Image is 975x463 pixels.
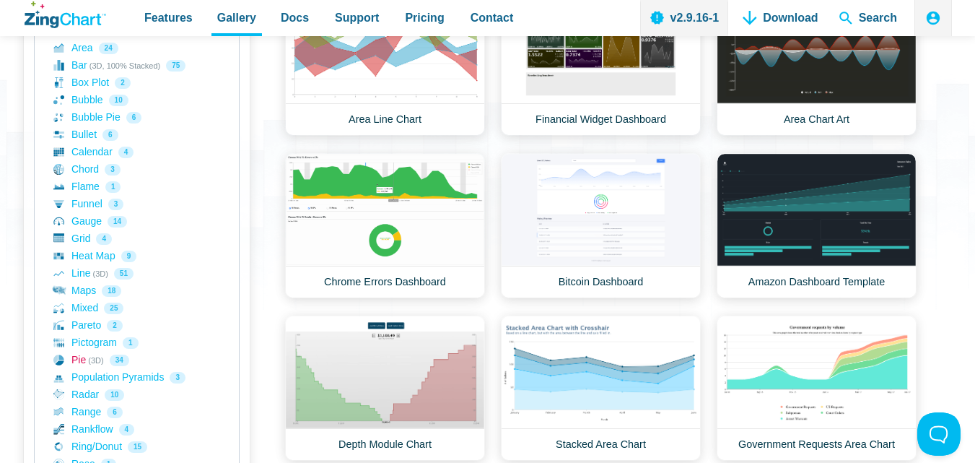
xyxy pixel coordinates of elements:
[285,316,485,461] a: Depth Module Chart
[501,153,701,298] a: Bitcoin Dashboard
[405,8,444,27] span: Pricing
[717,316,917,461] a: Government Requests Area Chart
[144,8,193,27] span: Features
[471,8,514,27] span: Contact
[335,8,379,27] span: Support
[717,153,917,298] a: Amazon Dashboard Template
[217,8,256,27] span: Gallery
[281,8,309,27] span: Docs
[501,316,701,461] a: Stacked Area Chart
[917,412,961,456] iframe: Toggle Customer Support
[25,1,106,28] a: ZingChart Logo. Click to return to the homepage
[285,153,485,298] a: Chrome Errors Dashboard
